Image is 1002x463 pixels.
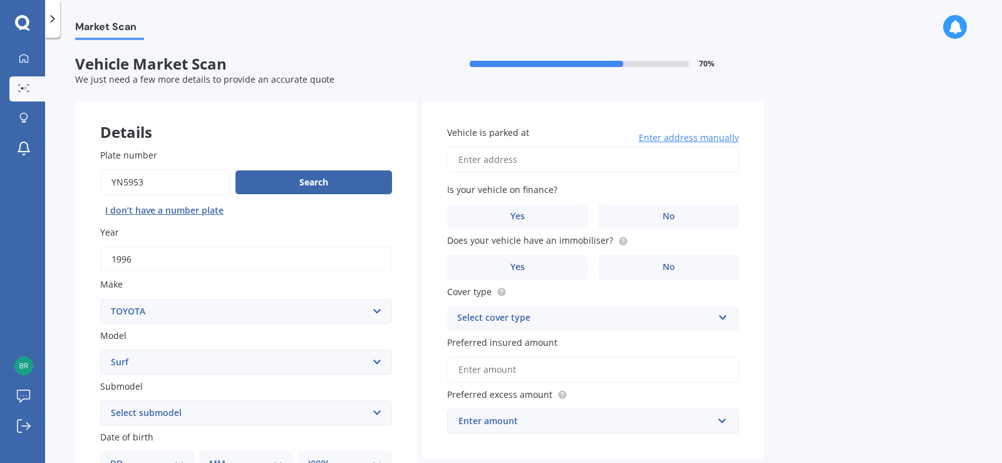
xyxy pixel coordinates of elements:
span: Plate number [100,149,157,161]
span: No [663,262,675,273]
span: Vehicle is parked at [447,127,529,138]
span: Preferred insured amount [447,336,557,348]
div: Select cover type [457,311,713,326]
span: 70 % [699,60,715,68]
span: Yes [510,211,525,222]
input: Enter amount [447,356,739,383]
input: Enter address [447,147,739,173]
span: Preferred excess amount [447,388,552,400]
input: YYYY [100,246,392,273]
span: Vehicle Market Scan [75,55,420,73]
button: Search [235,170,392,194]
span: Is your vehicle on finance? [447,184,557,195]
button: I don’t have a number plate [100,200,229,221]
span: Model [100,330,127,341]
span: Market Scan [75,21,144,38]
div: Details [75,101,417,138]
input: Enter plate number [100,169,230,195]
span: We just need a few more details to provide an accurate quote [75,73,334,85]
span: Date of birth [100,431,153,443]
span: No [663,211,675,222]
span: Year [100,226,119,238]
span: Yes [510,262,525,273]
div: Enter amount [458,414,713,428]
span: Does your vehicle have an immobiliser? [447,235,613,247]
span: Enter address manually [639,132,739,144]
span: Submodel [100,380,143,392]
span: Cover type [447,286,492,298]
img: f5432b2f74aa1a1dde41674d70240723 [14,356,33,375]
span: Make [100,279,123,291]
